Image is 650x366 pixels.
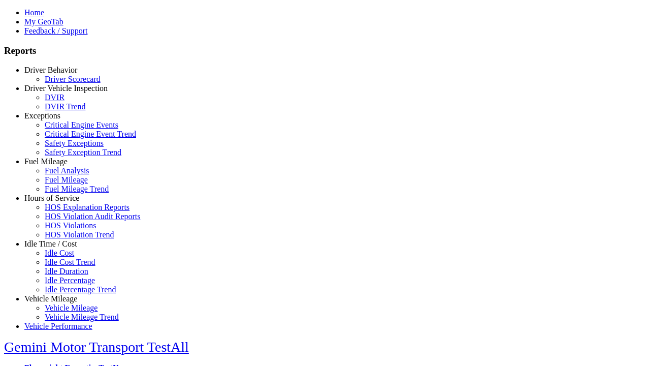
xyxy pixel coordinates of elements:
[45,230,114,239] a: HOS Violation Trend
[45,148,121,157] a: Safety Exception Trend
[24,66,77,74] a: Driver Behavior
[4,45,646,56] h3: Reports
[45,303,97,312] a: Vehicle Mileage
[24,26,87,35] a: Feedback / Support
[24,239,77,248] a: Idle Time / Cost
[45,313,119,321] a: Vehicle Mileage Trend
[24,17,63,26] a: My GeoTab
[24,84,108,93] a: Driver Vehicle Inspection
[24,322,92,330] a: Vehicle Performance
[24,8,44,17] a: Home
[45,276,95,285] a: Idle Percentage
[45,203,129,211] a: HOS Explanation Reports
[45,93,64,102] a: DVIR
[45,130,136,138] a: Critical Engine Event Trend
[45,75,101,83] a: Driver Scorecard
[24,111,60,120] a: Exceptions
[45,120,118,129] a: Critical Engine Events
[24,294,77,303] a: Vehicle Mileage
[24,157,68,166] a: Fuel Mileage
[45,212,141,221] a: HOS Violation Audit Reports
[45,221,96,230] a: HOS Violations
[45,175,88,184] a: Fuel Mileage
[45,139,104,147] a: Safety Exceptions
[45,166,89,175] a: Fuel Analysis
[45,285,116,294] a: Idle Percentage Trend
[4,339,189,355] a: Gemini Motor Transport TestAll
[45,249,74,257] a: Idle Cost
[45,185,109,193] a: Fuel Mileage Trend
[45,267,88,276] a: Idle Duration
[45,258,95,266] a: Idle Cost Trend
[45,102,85,111] a: DVIR Trend
[24,194,79,202] a: Hours of Service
